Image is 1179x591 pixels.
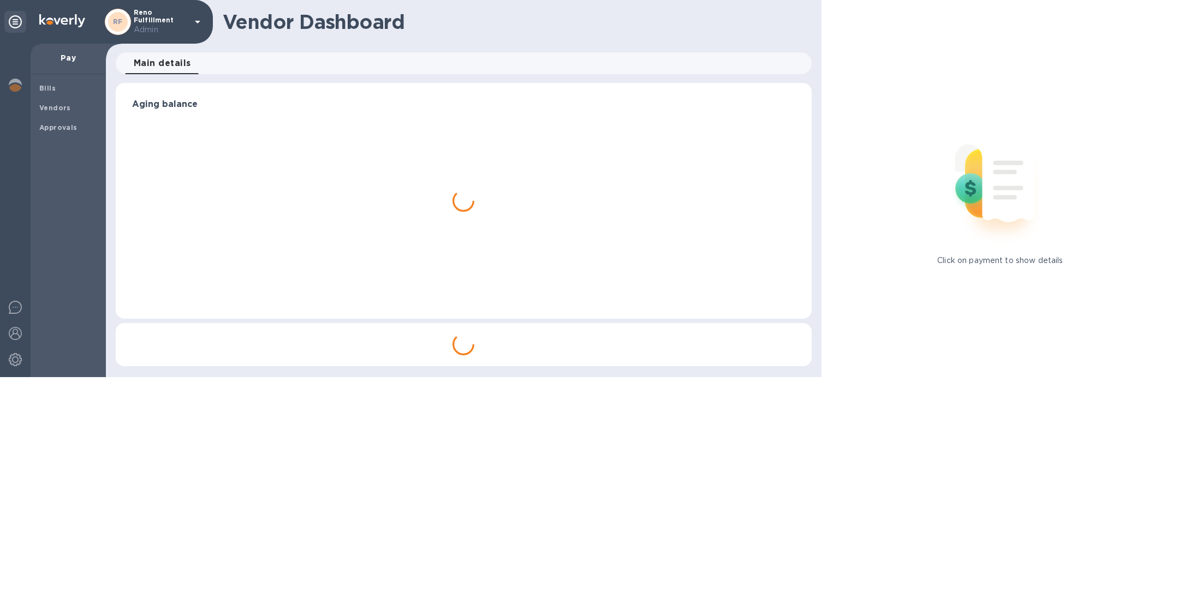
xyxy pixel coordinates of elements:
[223,10,804,33] h1: Vendor Dashboard
[39,14,85,27] img: Logo
[134,56,191,71] span: Main details
[113,17,123,26] b: RF
[39,123,78,132] b: Approvals
[39,84,56,92] b: Bills
[39,104,71,112] b: Vendors
[4,11,26,33] div: Unpin categories
[134,24,188,35] p: Admin
[937,255,1063,266] p: Click on payment to show details
[39,52,97,63] p: Pay
[132,99,795,110] h3: Aging balance
[134,9,188,35] p: Reno Fulfillment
